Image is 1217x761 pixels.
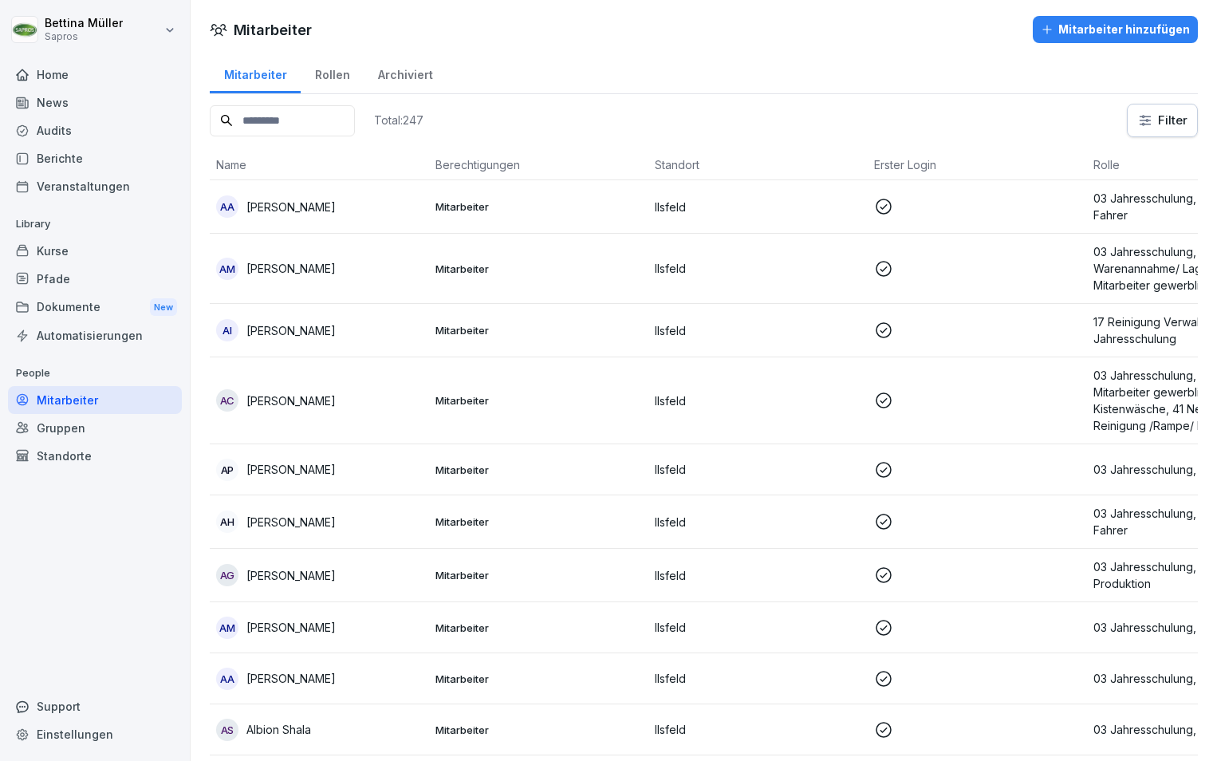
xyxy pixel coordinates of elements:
div: AI [216,319,238,341]
p: [PERSON_NAME] [246,461,336,478]
p: [PERSON_NAME] [246,514,336,530]
p: [PERSON_NAME] [246,392,336,409]
a: Kurse [8,237,182,265]
a: Home [8,61,182,89]
div: AS [216,719,238,741]
h1: Mitarbeiter [234,19,312,41]
p: Ilsfeld [655,721,861,738]
th: Standort [648,150,868,180]
button: Mitarbeiter hinzufügen [1033,16,1198,43]
p: Mitarbeiter [435,515,642,529]
p: Ilsfeld [655,514,861,530]
div: AA [216,668,238,690]
p: Mitarbeiter [435,393,642,408]
a: Mitarbeiter [8,386,182,414]
p: Ilsfeld [655,670,861,687]
a: Archiviert [364,53,447,93]
p: Ilsfeld [655,199,861,215]
a: Berichte [8,144,182,172]
div: Dokumente [8,293,182,322]
p: Ilsfeld [655,619,861,636]
div: AH [216,511,238,533]
p: Ilsfeld [655,260,861,277]
div: Support [8,692,182,720]
div: AM [216,617,238,639]
p: Ilsfeld [655,322,861,339]
p: [PERSON_NAME] [246,322,336,339]
p: Albion Shala [246,721,311,738]
p: Mitarbeiter [435,672,642,686]
div: AP [216,459,238,481]
p: Mitarbeiter [435,621,642,635]
th: Berechtigungen [429,150,648,180]
p: Mitarbeiter [435,568,642,582]
p: Mitarbeiter [435,463,642,477]
a: Automatisierungen [8,321,182,349]
p: People [8,361,182,386]
a: Gruppen [8,414,182,442]
p: [PERSON_NAME] [246,670,336,687]
a: Einstellungen [8,720,182,748]
p: [PERSON_NAME] [246,199,336,215]
p: Ilsfeld [655,461,861,478]
div: AA [216,195,238,218]
p: Ilsfeld [655,392,861,409]
th: Erster Login [868,150,1087,180]
p: Total: 247 [374,112,423,128]
p: Mitarbeiter [435,199,642,214]
a: Veranstaltungen [8,172,182,200]
p: Mitarbeiter [435,323,642,337]
a: Pfade [8,265,182,293]
p: Bettina Müller [45,17,123,30]
a: Standorte [8,442,182,470]
a: News [8,89,182,116]
div: AG [216,564,238,586]
button: Filter [1128,104,1197,136]
a: Rollen [301,53,364,93]
div: Filter [1137,112,1187,128]
a: Audits [8,116,182,144]
a: DokumenteNew [8,293,182,322]
p: Library [8,211,182,237]
th: Name [210,150,429,180]
p: [PERSON_NAME] [246,567,336,584]
div: Mitarbeiter hinzufügen [1041,21,1190,38]
p: Sapros [45,31,123,42]
a: Mitarbeiter [210,53,301,93]
p: Mitarbeiter [435,262,642,276]
p: [PERSON_NAME] [246,260,336,277]
p: Ilsfeld [655,567,861,584]
p: [PERSON_NAME] [246,619,336,636]
div: New [150,298,177,317]
div: AM [216,258,238,280]
div: AC [216,389,238,412]
p: Mitarbeiter [435,723,642,737]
